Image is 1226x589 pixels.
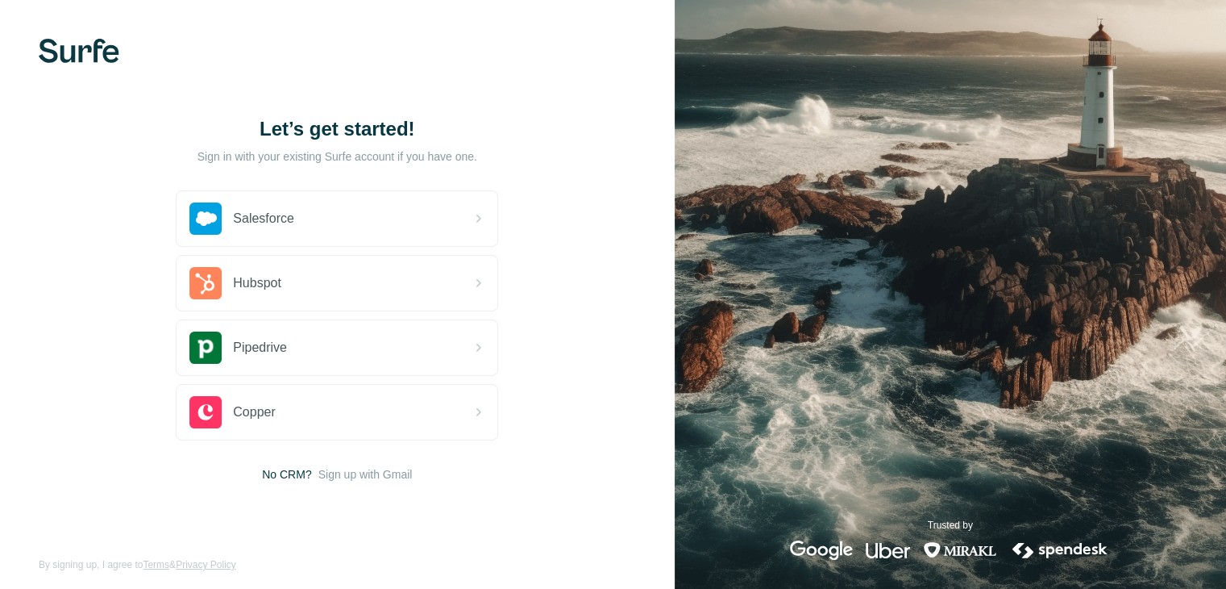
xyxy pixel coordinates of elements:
[189,332,222,364] img: pipedrive's logo
[233,338,287,357] span: Pipedrive
[233,403,275,422] span: Copper
[233,274,281,293] span: Hubspot
[262,466,311,482] span: No CRM?
[928,518,973,533] p: Trusted by
[866,541,910,560] img: uber's logo
[790,541,853,560] img: google's logo
[923,541,997,560] img: mirakl's logo
[143,559,169,570] a: Terms
[189,267,222,299] img: hubspot's logo
[176,116,498,142] h1: Let’s get started!
[233,209,294,228] span: Salesforce
[1010,541,1110,560] img: spendesk's logo
[197,148,477,165] p: Sign in with your existing Surfe account if you have one.
[176,559,236,570] a: Privacy Policy
[39,558,236,572] span: By signing up, I agree to &
[189,203,222,235] img: salesforce's logo
[318,466,413,482] button: Sign up with Gmail
[39,39,119,63] img: Surfe's logo
[189,396,222,428] img: copper's logo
